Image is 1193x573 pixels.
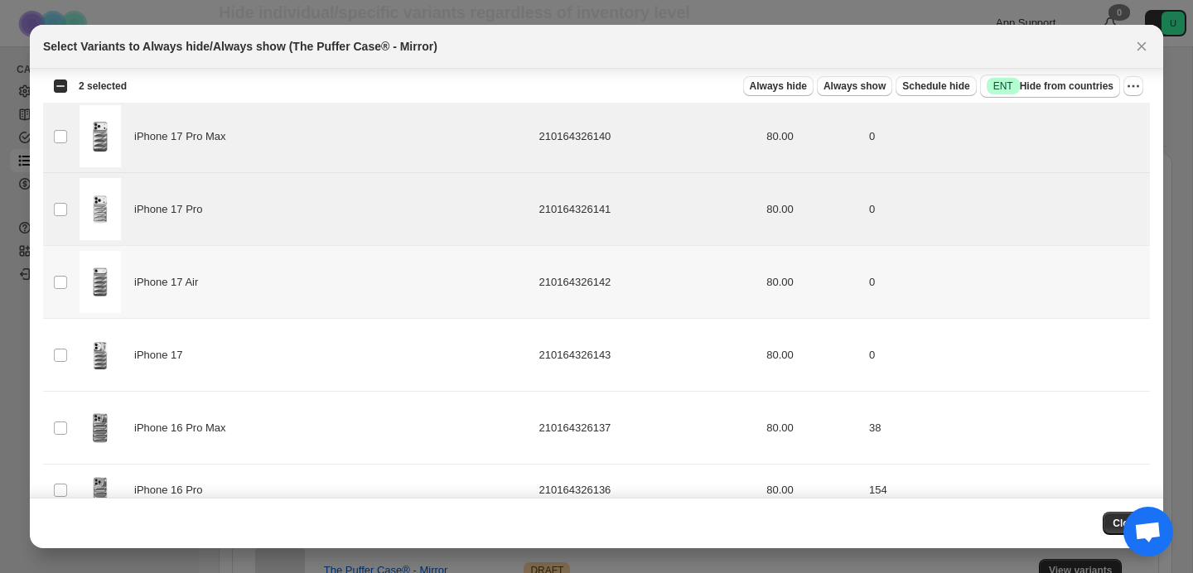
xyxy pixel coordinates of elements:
td: 80.00 [761,392,864,465]
img: the-puffer-case-mirror-211302.jpg [80,397,121,459]
span: iPhone 17 Pro Max [134,128,234,145]
td: 80.00 [761,319,864,392]
button: Always hide [743,76,814,96]
h2: Select Variants to Always hide/Always show (The Puffer Case® - Mirror) [43,38,437,55]
td: 0 [864,173,1150,246]
button: Close [1103,512,1150,535]
td: 80.00 [761,246,864,319]
td: 210164326142 [534,246,762,319]
button: Schedule hide [896,76,976,96]
img: 17_Pro_Mirror-1_Puffer_2025-Aug-17.png [80,178,121,240]
td: 80.00 [761,465,864,517]
a: Open chat [1123,507,1173,556]
button: Always show [817,76,892,96]
td: 210164326140 [534,100,762,173]
span: Close [1113,517,1140,530]
span: 2 selected [79,79,127,93]
td: 210164326143 [534,319,762,392]
td: 0 [864,100,1150,173]
span: Always show [824,79,886,93]
img: the-puffer-case-mirror-989755.jpg [80,469,121,511]
td: 210164326141 [534,173,762,246]
span: iPhone 17 [134,347,191,364]
span: ENT [993,79,1013,93]
button: More actions [1123,76,1143,96]
span: Always hide [750,79,807,93]
img: 17_Air_Mirror-1_Puffer_2025-Aug-17.png [80,251,121,313]
span: iPhone 17 Pro [134,201,211,218]
span: iPhone 16 Pro [134,482,211,498]
span: iPhone 17 Air [134,274,207,291]
td: 0 [864,319,1150,392]
td: 210164326136 [534,465,762,517]
img: 17_Mirror-1_Puffer_2025-Aug-17.png [80,324,121,386]
td: 0 [864,246,1150,319]
td: 38 [864,392,1150,465]
button: Close [1130,35,1153,58]
td: 154 [864,465,1150,517]
span: Hide from countries [987,78,1113,94]
img: 17_Pro_Max_Mirror-1_Puffer_2025-Aug-17.png [80,105,121,167]
td: 210164326137 [534,392,762,465]
span: Schedule hide [902,79,969,93]
td: 80.00 [761,100,864,173]
span: iPhone 16 Pro Max [134,420,234,436]
td: 80.00 [761,173,864,246]
button: SuccessENTHide from countries [980,75,1120,98]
